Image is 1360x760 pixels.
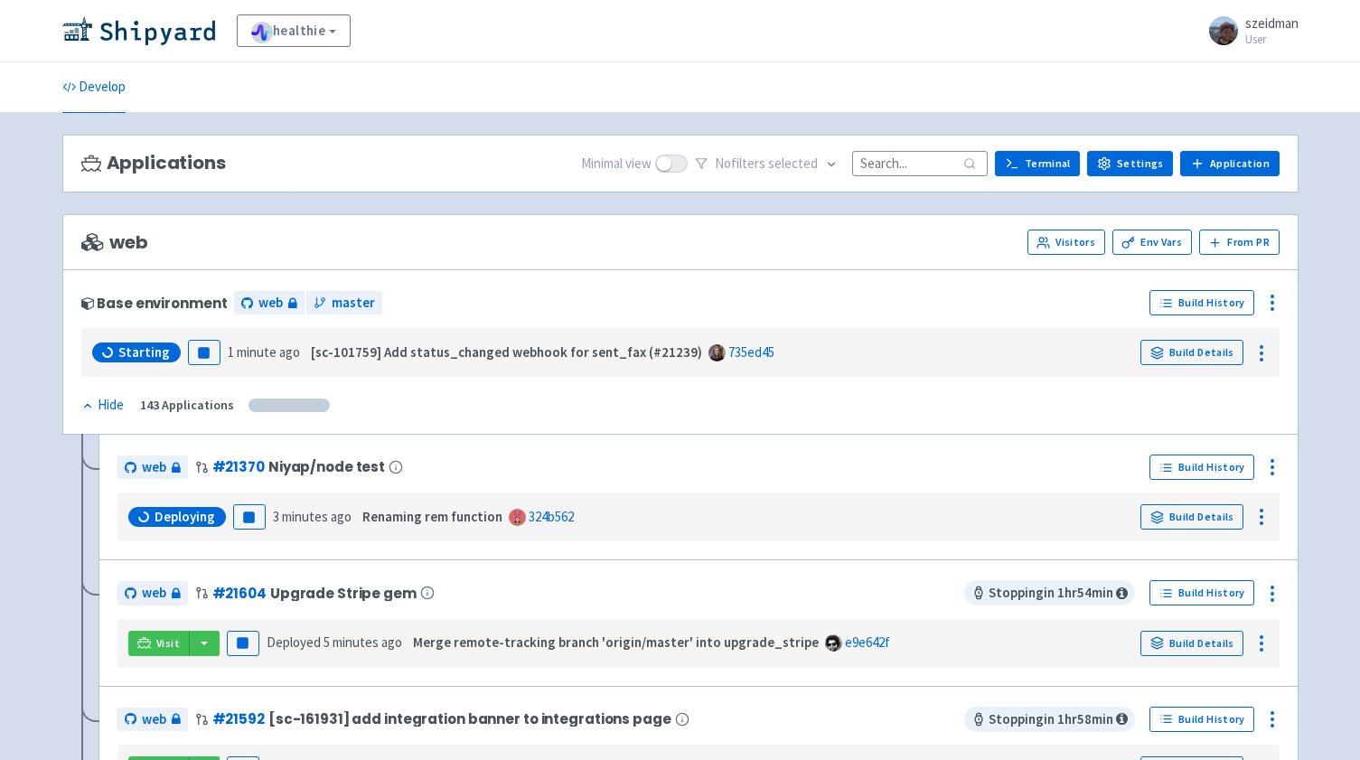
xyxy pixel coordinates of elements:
[142,457,166,478] span: web
[118,343,170,361] span: Starting
[845,633,890,651] a: e9e642f
[362,508,502,525] strong: Renaming rem function
[1087,151,1173,176] a: Settings
[728,343,774,361] a: 735ed45
[1149,580,1254,605] a: Build History
[1245,14,1299,32] span: szeidman
[140,395,234,416] div: 143 Applications
[117,455,188,480] a: web
[995,151,1080,176] a: Terminal
[1245,33,1299,45] small: User
[81,153,226,174] h3: Applications
[155,508,215,526] span: Deploying
[529,508,574,525] a: 324b562
[156,636,180,651] span: Visit
[128,631,190,656] a: Visit
[268,459,385,474] span: Niyap/node test
[228,343,300,361] time: 1 minute ago
[306,291,382,315] a: master
[964,707,1135,732] span: Stopping in 1 hr 58 min
[267,633,402,651] span: Deployed
[81,395,126,416] button: Hide
[258,293,283,314] span: web
[81,395,124,416] div: Hide
[81,296,228,311] div: Base environment
[1199,230,1280,255] button: From PR
[1112,230,1192,255] a: Env Vars
[268,711,671,727] span: [sc-161931] add integration banner to integrations page
[1198,16,1299,45] a: szeidman User
[117,581,188,605] a: web
[81,232,148,253] span: web
[237,14,352,47] a: healthie
[1140,504,1243,530] a: Build Details
[212,709,265,728] a: #21592
[715,154,818,174] span: No filter s
[852,151,988,175] input: Search...
[212,584,267,603] a: #21604
[768,155,818,172] span: selected
[964,580,1135,605] span: Stopping in 1 hr 54 min
[227,631,259,656] button: Pause
[1149,707,1254,732] a: Build History
[324,633,402,651] time: 5 minutes ago
[311,343,702,361] strong: [sc-101759] Add status_changed webhook for sent_fax (#21239)
[581,154,652,174] span: Minimal view
[142,709,166,730] span: web
[1027,230,1105,255] a: Visitors
[62,62,126,113] a: Develop
[1149,290,1254,315] a: Build History
[1140,340,1243,365] a: Build Details
[234,291,305,315] a: web
[62,16,215,45] img: Shipyard logo
[188,340,220,365] button: Pause
[142,583,166,604] span: web
[1140,631,1243,656] a: Build Details
[273,508,352,525] time: 3 minutes ago
[332,293,375,314] span: master
[1180,151,1279,176] a: Application
[270,586,417,601] span: Upgrade Stripe gem
[1149,455,1254,480] a: Build History
[233,504,266,530] button: Pause
[413,633,819,651] strong: Merge remote-tracking branch 'origin/master' into upgrade_stripe
[117,708,188,732] a: web
[212,457,265,476] a: #21370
